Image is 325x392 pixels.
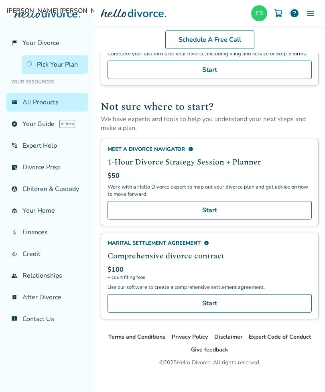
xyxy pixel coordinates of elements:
[108,146,312,153] div: Meet a Divorce Navigator
[108,240,312,247] div: Marital Settlement Agreement
[108,250,312,262] h2: Comprehensive divorce contract
[6,310,88,328] a: chat_infoContact Us
[22,55,88,74] a: Pick Your Plan
[6,245,88,263] a: finance_modeCredit
[6,93,88,112] a: view_listAll Products
[108,156,312,168] h2: 1-Hour Divorce Strategy Session + Planner
[11,142,18,149] span: phone_in_talk
[6,6,319,15] span: [PERSON_NAME] [PERSON_NAME]
[6,180,88,198] a: account_childChildren & Custody
[11,272,18,279] span: group
[11,316,18,322] span: chat_info
[159,358,260,368] div: © 2025 Hello Divorce. All rights reserved.
[6,34,88,52] a: flag_2Your Divorce
[214,332,242,342] li: Disclaimer
[108,61,312,79] a: Start
[108,333,165,341] a: Terms and Conditions
[108,183,312,198] p: Work with a Hello Divorce expert to map out your divorce plan and get advice on how to move forward.
[6,201,88,220] a: garage_homeYour Home
[108,201,312,219] a: Start
[22,39,59,47] span: Your Divorce
[6,74,88,90] li: Your Resources
[101,115,319,132] p: We have experts and tools to help you understand your next steps and make a plan.
[11,121,18,127] span: explore
[108,294,312,313] a: Start
[6,288,88,307] a: bookmark_checkAfter Divorce
[6,266,88,285] a: groupRelationships
[108,274,312,280] span: + court filing fees
[11,229,18,236] span: attach_money
[165,30,254,49] a: Schedule A Free Call
[11,40,18,46] span: flag_2
[251,5,267,21] img: evelyn.schaaf@outlook.com
[59,120,75,128] span: AI beta
[191,345,228,355] li: Give feedback
[108,265,124,274] span: $100
[249,333,311,341] a: Expert Code of Conduct
[11,164,18,171] span: list_alt_check
[204,240,209,246] span: info
[188,146,193,152] span: info
[172,333,208,341] a: Privacy Policy
[6,136,88,155] a: phone_in_talkExpert Help
[274,8,283,18] img: Cart
[6,223,88,242] a: attach_moneyFinances
[101,99,319,115] h2: Not sure where to start?
[108,284,312,291] p: Use our software to create a comprehensive settlement agreement.
[6,115,88,133] a: exploreYour GuideAI beta
[11,186,18,192] span: account_child
[290,8,299,18] a: help
[108,50,312,57] p: Complete your last forms for your divorce, including filing and service of Step 3 forms.
[11,207,18,214] span: garage_home
[108,171,120,180] span: $50
[11,99,18,106] span: view_list
[306,8,315,18] img: Menu
[6,158,88,177] a: list_alt_checkDivorce Prep
[11,251,18,257] span: finance_mode
[11,294,18,301] span: bookmark_check
[285,353,325,392] iframe: Chat Widget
